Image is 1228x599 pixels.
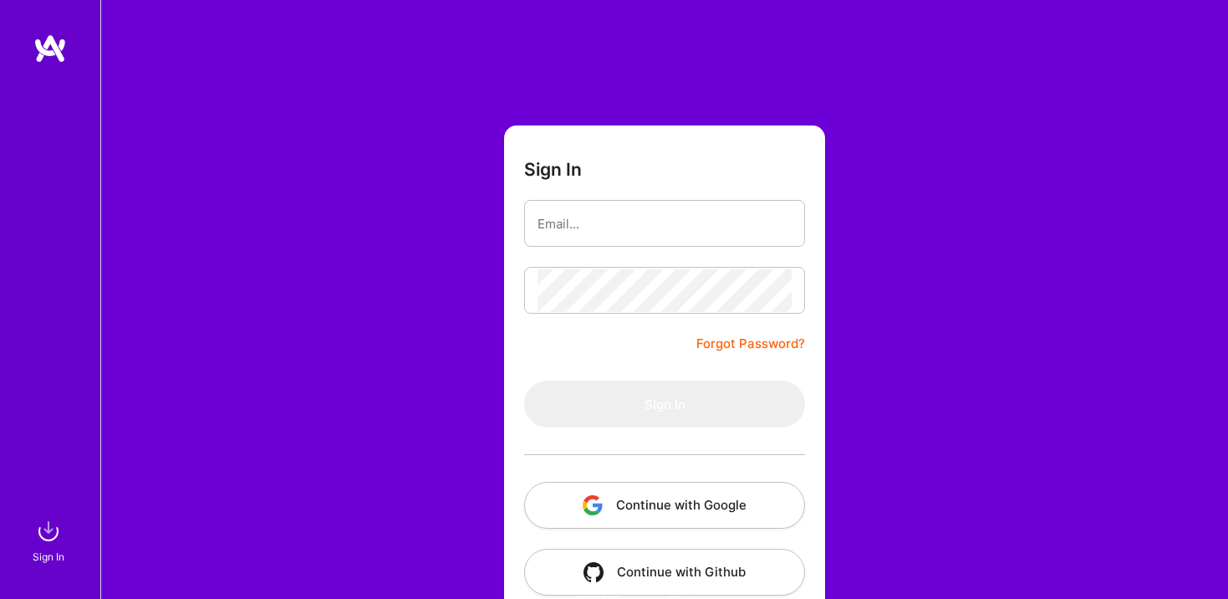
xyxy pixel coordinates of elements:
button: Continue with Github [524,549,805,596]
img: icon [583,495,603,515]
button: Continue with Google [524,482,805,529]
img: logo [33,33,67,64]
img: icon [583,562,604,582]
a: Forgot Password? [696,334,805,354]
h3: Sign In [524,159,582,180]
button: Sign In [524,381,805,427]
a: sign inSign In [35,515,65,566]
img: sign in [32,515,65,548]
input: Email... [538,202,792,245]
div: Sign In [33,548,64,566]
